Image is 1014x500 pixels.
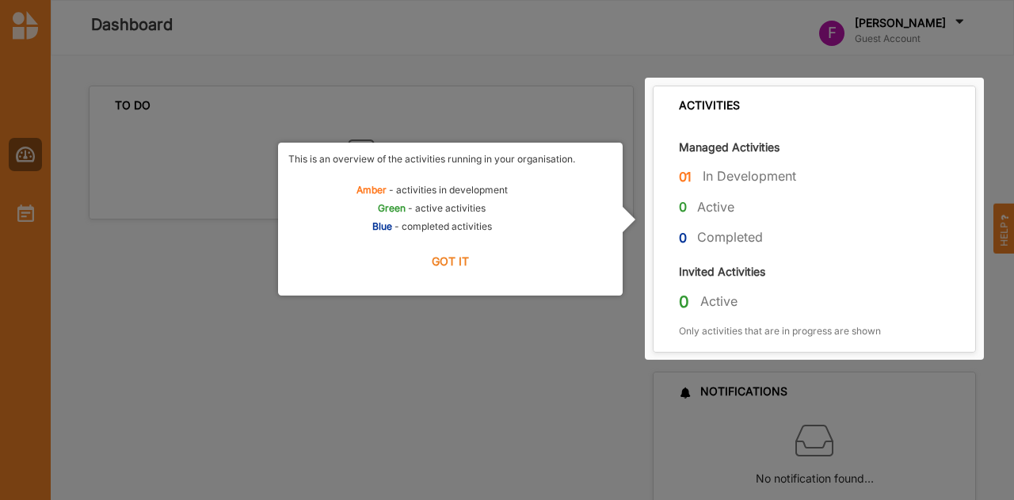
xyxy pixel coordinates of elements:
[372,220,392,232] b: Blue
[378,202,406,214] b: Green
[288,153,575,166] label: This is an overview of the activities running in your organisation.
[288,244,612,279] label: Next
[288,153,575,239] div: - activities in development - active activities - completed activities
[356,184,387,196] b: Amber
